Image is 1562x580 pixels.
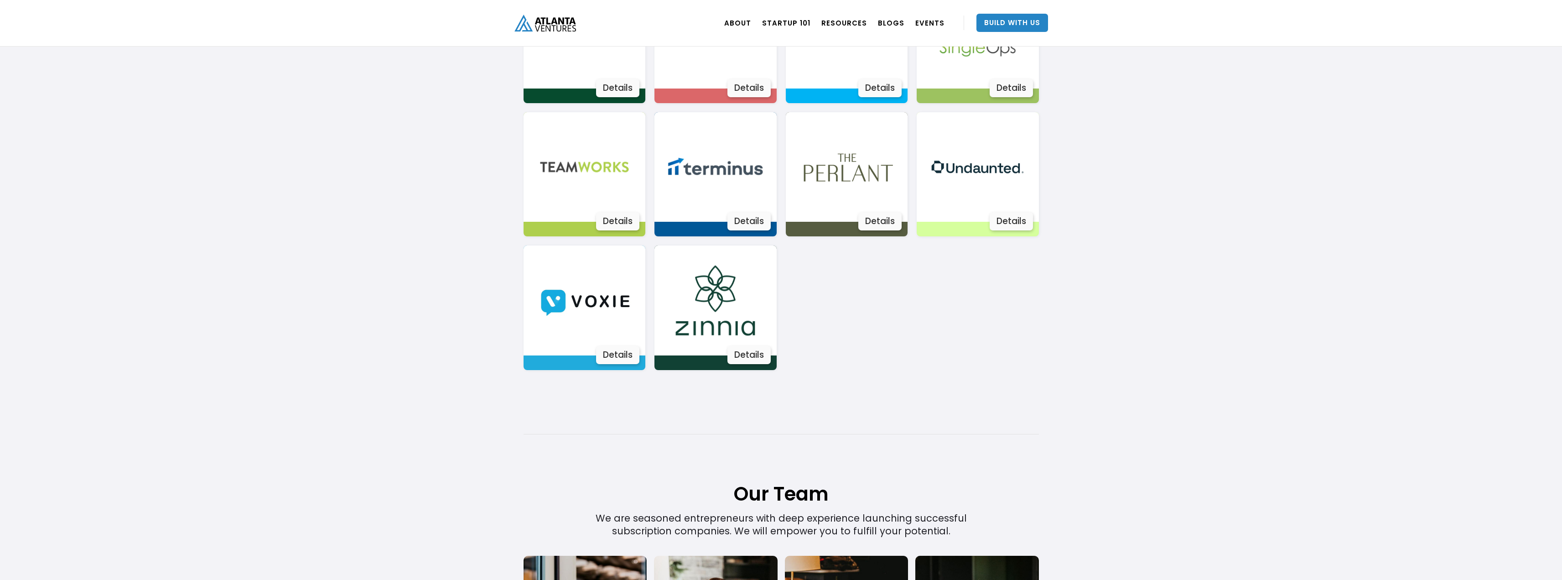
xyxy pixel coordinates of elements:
[727,346,771,364] div: Details
[596,79,639,97] div: Details
[915,10,944,36] a: EVENTS
[596,212,639,230] div: Details
[660,112,770,222] img: Image 3
[529,112,639,222] img: Image 3
[923,112,1033,222] img: Image 3
[821,10,867,36] a: RESOURCES
[976,14,1048,32] a: Build With Us
[727,212,771,230] div: Details
[858,79,902,97] div: Details
[575,370,987,538] div: We are seasoned entrepreneurs with deep experience launching successful subscription companies. W...
[596,346,639,364] div: Details
[660,246,770,355] img: Image 3
[792,112,902,222] img: Image 3
[524,435,1039,507] h1: Our Team
[858,212,902,230] div: Details
[990,79,1033,97] div: Details
[724,10,751,36] a: ABOUT
[990,212,1033,230] div: Details
[878,10,904,36] a: BLOGS
[762,10,810,36] a: Startup 101
[529,246,639,355] img: Image 3
[727,79,771,97] div: Details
